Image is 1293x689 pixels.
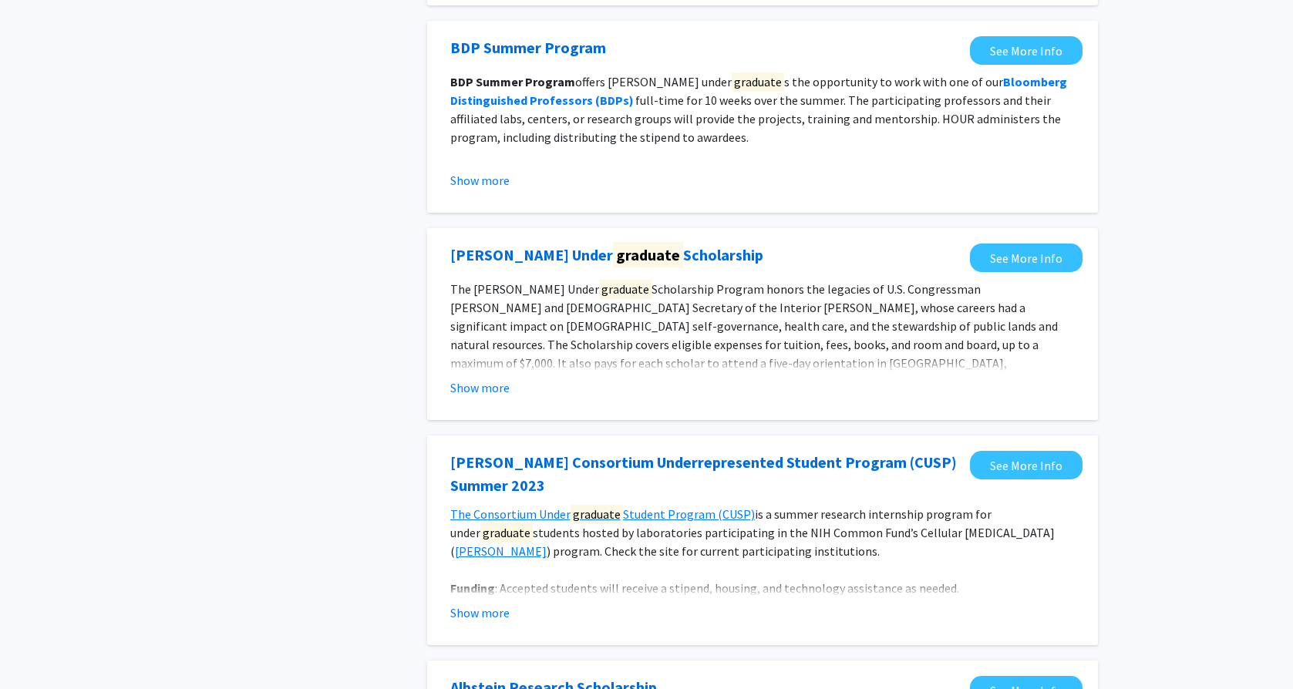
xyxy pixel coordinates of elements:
a: Opens in a new tab [450,36,606,59]
a: Opens in a new tab [970,36,1083,65]
mark: graduate [571,504,623,524]
mark: graduate [882,164,934,184]
p: offers [PERSON_NAME] under s the opportunity to work with one of our full-time for 10 weeks over ... [450,72,1075,146]
mark: graduate [480,523,533,543]
strong: Funding [450,580,495,596]
button: Show more [450,603,510,622]
a: Opens in a new tab [970,244,1083,272]
a: [PERSON_NAME] [455,543,547,559]
strong: BDP Summer Program [450,74,575,89]
mark: graduate [732,72,784,92]
mark: graduate [613,242,683,267]
p: is a summer research internship program for under students hosted by laboratories participating i... [450,505,1075,560]
iframe: Chat [12,620,66,677]
mark: graduate [599,279,652,299]
button: Show more [450,171,510,190]
a: Opens in a new tab [970,451,1083,479]
a: Opens in a new tab [450,244,763,267]
p: : Accepted students will receive a stipend, housing, and technology assistance as needed. [450,579,1075,597]
button: Show more [450,378,510,397]
u: The Consortium Under Student Program (CUSP) [450,504,755,524]
a: Opens in a new tab [450,451,962,497]
a: The Consortium UndergraduateStudent Program (CUSP) [450,504,755,524]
